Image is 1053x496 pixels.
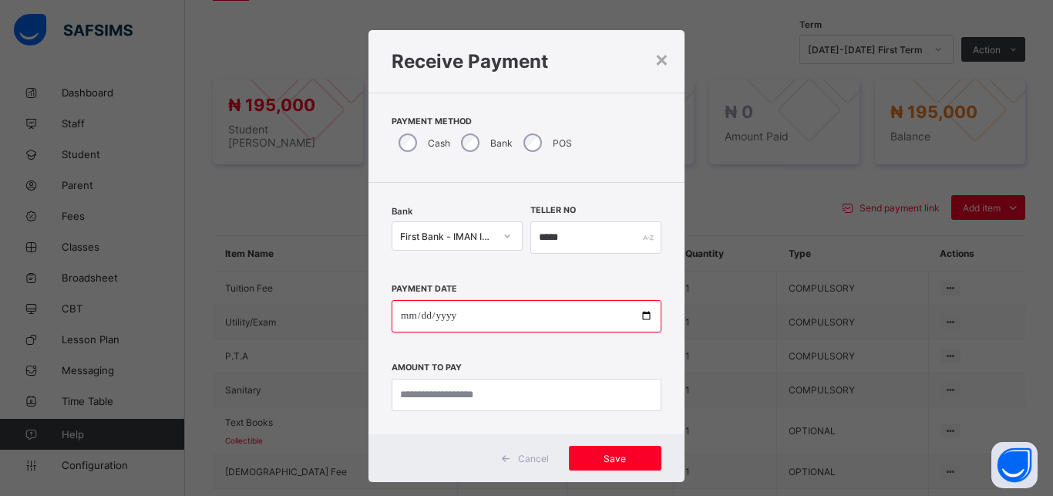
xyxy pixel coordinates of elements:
[991,442,1038,488] button: Open asap
[553,137,572,149] label: POS
[392,116,661,127] span: Payment Method
[518,453,549,464] span: Cancel
[654,46,669,72] div: ×
[490,137,513,149] label: Bank
[428,137,450,149] label: Cash
[530,205,576,215] label: Teller No
[392,206,412,217] span: Bank
[580,453,650,464] span: Save
[400,231,494,242] div: First Bank - IMAN INTERNATIONAL SCHOOL & TEACHING HOSPITAL
[392,50,661,73] h1: Receive Payment
[392,363,462,373] label: Amount to pay
[392,284,457,294] label: Payment Date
